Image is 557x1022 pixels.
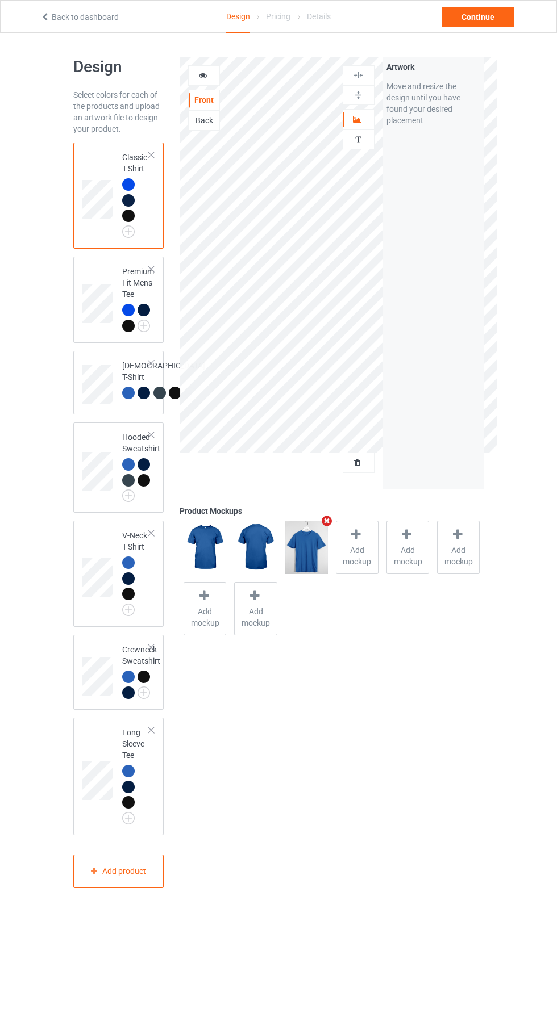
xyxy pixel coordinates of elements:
[73,351,164,414] div: [DEMOGRAPHIC_DATA] T-Shirt
[138,320,150,332] img: svg+xml;base64,PD94bWwgdmVyc2lvbj0iMS4wIiBlbmNvZGluZz0iVVRGLTgiPz4KPHN2ZyB3aWR0aD0iMjJweCIgaGVpZ2...
[40,12,119,22] a: Back to dashboard
[353,70,364,81] img: svg%3E%0A
[138,686,150,699] img: svg+xml;base64,PD94bWwgdmVyc2lvbj0iMS4wIiBlbmNvZGluZz0iVVRGLTgiPz4KPHN2ZyB3aWR0aD0iMjJweCIgaGVpZ2...
[336,521,379,574] div: Add mockup
[73,718,164,835] div: Long Sleeve Tee
[353,90,364,100] img: svg%3E%0A
[285,521,328,574] img: regular.jpg
[122,266,154,331] div: Premium Fit Mens Tee
[266,1,290,32] div: Pricing
[180,505,484,517] div: Product Mockups
[438,544,479,567] span: Add mockup
[353,134,364,145] img: svg%3E%0A
[189,115,219,126] div: Back
[122,432,160,498] div: Hooded Sweatshirt
[122,152,149,234] div: Classic T-Shirt
[386,61,480,73] div: Artwork
[122,812,135,824] img: svg+xml;base64,PD94bWwgdmVyc2lvbj0iMS4wIiBlbmNvZGluZz0iVVRGLTgiPz4KPHN2ZyB3aWR0aD0iMjJweCIgaGVpZ2...
[73,521,164,627] div: V-Neck T-Shirt
[122,225,135,238] img: svg+xml;base64,PD94bWwgdmVyc2lvbj0iMS4wIiBlbmNvZGluZz0iVVRGLTgiPz4KPHN2ZyB3aWR0aD0iMjJweCIgaGVpZ2...
[73,257,164,343] div: Premium Fit Mens Tee
[122,360,205,399] div: [DEMOGRAPHIC_DATA] T-Shirt
[235,606,276,629] span: Add mockup
[386,521,429,574] div: Add mockup
[122,489,135,502] img: svg+xml;base64,PD94bWwgdmVyc2lvbj0iMS4wIiBlbmNvZGluZz0iVVRGLTgiPz4KPHN2ZyB3aWR0aD0iMjJweCIgaGVpZ2...
[73,855,164,888] div: Add product
[184,606,226,629] span: Add mockup
[189,94,219,106] div: Front
[184,521,226,574] img: regular.jpg
[437,521,480,574] div: Add mockup
[122,604,135,616] img: svg+xml;base64,PD94bWwgdmVyc2lvbj0iMS4wIiBlbmNvZGluZz0iVVRGLTgiPz4KPHN2ZyB3aWR0aD0iMjJweCIgaGVpZ2...
[122,644,160,698] div: Crewneck Sweatshirt
[320,515,334,527] i: Remove mockup
[73,635,164,710] div: Crewneck Sweatshirt
[73,143,164,249] div: Classic T-Shirt
[234,582,277,635] div: Add mockup
[307,1,331,32] div: Details
[234,521,277,574] img: regular.jpg
[336,544,378,567] span: Add mockup
[184,582,226,635] div: Add mockup
[226,1,250,33] div: Design
[386,81,480,126] div: Move and resize the design until you have found your desired placement
[122,727,149,820] div: Long Sleeve Tee
[73,57,164,77] h1: Design
[73,422,164,513] div: Hooded Sweatshirt
[442,7,514,27] div: Continue
[73,89,164,135] div: Select colors for each of the products and upload an artwork file to design your product.
[387,544,429,567] span: Add mockup
[122,530,149,612] div: V-Neck T-Shirt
